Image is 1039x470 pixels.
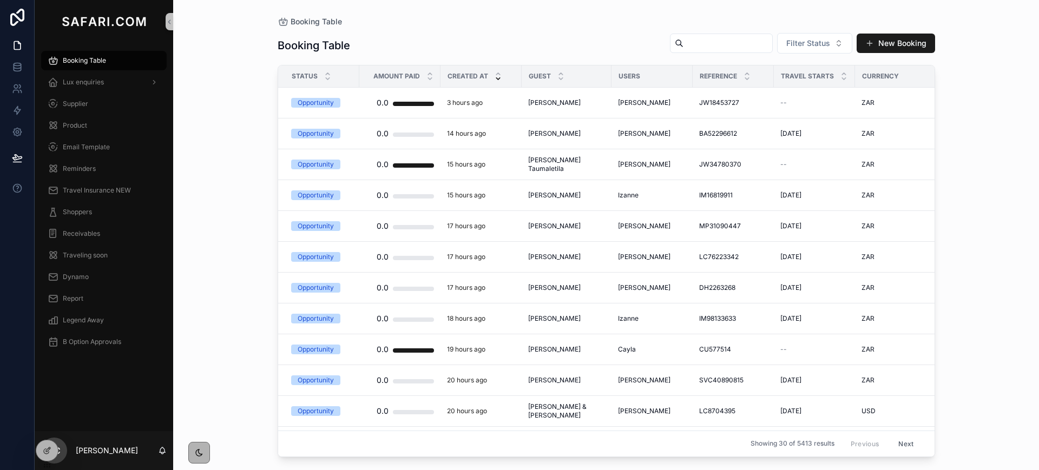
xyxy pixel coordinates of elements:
a: Opportunity [291,345,353,354]
a: 0.0 [366,215,434,237]
a: [DATE] [780,222,849,230]
a: 15 hours ago [447,160,515,169]
span: Lux enquiries [63,78,104,87]
a: 20 hours ago [447,376,515,385]
a: 0.0 [366,369,434,391]
span: [PERSON_NAME] [618,376,670,385]
a: 0.0 [366,400,434,422]
a: 0.0 [366,92,434,114]
span: Amount Paid [373,72,420,81]
a: Reminders [41,159,167,178]
p: 18 hours ago [447,314,485,323]
a: [DATE] [780,314,849,323]
a: Report [41,289,167,308]
h1: Booking Table [278,38,350,53]
a: 0.0 [366,308,434,329]
div: 0.0 [377,215,389,237]
span: ZAR [862,376,874,385]
div: Opportunity [298,406,334,416]
p: 20 hours ago [447,376,487,385]
div: 0.0 [377,184,389,206]
a: 14 hours ago [447,129,515,138]
a: Opportunity [291,190,353,200]
span: Status [292,72,318,81]
span: Reference [700,72,737,81]
a: 17 hours ago [447,222,515,230]
a: 17 hours ago [447,253,515,261]
a: 18 hours ago [447,314,515,323]
span: IM98133633 [699,314,736,323]
span: LC76223342 [699,253,739,261]
a: -- [780,345,849,354]
span: [PERSON_NAME] [528,98,581,107]
span: ZAR [862,191,874,200]
span: [PERSON_NAME] [528,222,581,230]
div: Opportunity [298,129,334,138]
button: Next [891,435,921,452]
a: [PERSON_NAME] [618,222,686,230]
span: MP31090447 [699,222,741,230]
a: ZAR [862,129,930,138]
a: 15 hours ago [447,191,515,200]
span: Izanne [618,191,639,200]
span: [DATE] [780,407,801,415]
span: Product [63,121,87,130]
span: Receivables [63,229,100,238]
div: Opportunity [298,190,334,200]
span: USD [862,407,876,415]
div: Opportunity [298,98,334,108]
a: Email Template [41,137,167,157]
p: 3 hours ago [447,98,483,107]
a: Dynamo [41,267,167,287]
span: Booking Table [63,56,106,65]
span: [PERSON_NAME] [618,222,670,230]
a: [PERSON_NAME] [528,191,605,200]
a: IM16819911 [699,191,767,200]
a: Receivables [41,224,167,243]
span: ZAR [862,160,874,169]
span: Travel Insurance NEW [63,186,131,195]
a: [DATE] [780,283,849,292]
a: ZAR [862,253,930,261]
div: 0.0 [377,246,389,268]
span: Booking Table [291,16,342,27]
span: DH2263268 [699,283,735,292]
img: App logo [60,13,148,30]
a: ZAR [862,376,930,385]
span: Supplier [63,100,88,108]
span: [DATE] [780,314,801,323]
span: Dynamo [63,273,89,281]
span: [DATE] [780,376,801,385]
div: 0.0 [377,92,389,114]
span: Filter Status [786,38,830,49]
span: [PERSON_NAME] [528,345,581,354]
a: USD [862,407,930,415]
span: [PERSON_NAME] [528,376,581,385]
span: [PERSON_NAME] [618,283,670,292]
span: [DATE] [780,253,801,261]
p: 17 hours ago [447,222,485,230]
a: LC8704395 [699,407,767,415]
a: Izanne [618,314,686,323]
a: [DATE] [780,376,849,385]
span: Shoppers [63,208,92,216]
a: 0.0 [366,339,434,360]
a: JW34780370 [699,160,767,169]
span: JW18453727 [699,98,739,107]
a: Opportunity [291,406,353,416]
a: Opportunity [291,98,353,108]
span: -- [780,98,787,107]
a: -- [780,98,849,107]
span: Cayla [618,345,636,354]
span: JW34780370 [699,160,741,169]
a: [DATE] [780,407,849,415]
p: 20 hours ago [447,407,487,415]
span: [PERSON_NAME] [618,407,670,415]
div: 0.0 [377,123,389,144]
a: LC76223342 [699,253,767,261]
div: Opportunity [298,160,334,169]
a: B Option Approvals [41,332,167,352]
a: [PERSON_NAME] [618,129,686,138]
a: [PERSON_NAME] [618,253,686,261]
span: [DATE] [780,283,801,292]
